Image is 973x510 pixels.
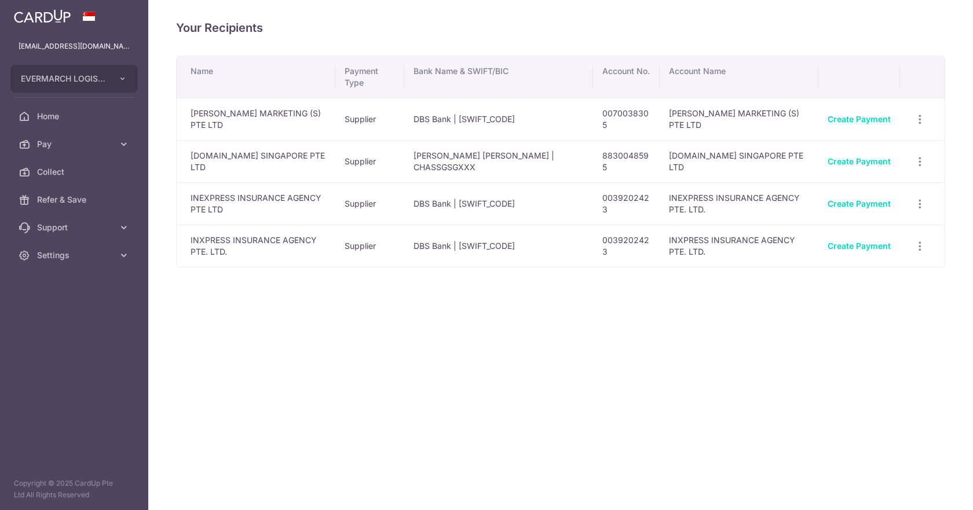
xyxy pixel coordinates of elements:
[828,199,891,208] a: Create Payment
[828,156,891,166] a: Create Payment
[404,140,593,182] td: [PERSON_NAME] [PERSON_NAME] | CHASSGSGXXX
[899,475,961,504] iframe: Opens a widget where you can find more information
[335,225,404,267] td: Supplier
[593,98,660,140] td: 0070038305
[21,73,107,85] span: EVERMARCH LOGISTICS (S) PTE LTD
[177,56,335,98] th: Name
[593,225,660,267] td: 0039202423
[177,225,335,267] td: INXPRESS INSURANCE AGENCY PTE. LTD.
[660,182,819,225] td: INEXPRESS INSURANCE AGENCY PTE. LTD.
[14,9,71,23] img: CardUp
[335,140,404,182] td: Supplier
[404,225,593,267] td: DBS Bank | [SWIFT_CODE]
[593,140,660,182] td: 8830048595
[176,19,945,37] h4: Your Recipients
[593,182,660,225] td: 0039202423
[660,98,819,140] td: [PERSON_NAME] MARKETING (S) PTE LTD
[404,56,593,98] th: Bank Name & SWIFT/BIC
[37,250,114,261] span: Settings
[37,166,114,178] span: Collect
[660,56,819,98] th: Account Name
[37,222,114,233] span: Support
[593,56,660,98] th: Account No.
[335,182,404,225] td: Supplier
[37,194,114,206] span: Refer & Save
[404,98,593,140] td: DBS Bank | [SWIFT_CODE]
[10,65,138,93] button: EVERMARCH LOGISTICS (S) PTE LTD
[177,140,335,182] td: [DOMAIN_NAME] SINGAPORE PTE LTD
[37,138,114,150] span: Pay
[335,98,404,140] td: Supplier
[177,98,335,140] td: [PERSON_NAME] MARKETING (S) PTE LTD
[828,241,891,251] a: Create Payment
[177,182,335,225] td: INEXPRESS INSURANCE AGENCY PTE LTD
[37,111,114,122] span: Home
[19,41,130,52] p: [EMAIL_ADDRESS][DOMAIN_NAME]
[828,114,891,124] a: Create Payment
[335,56,404,98] th: Payment Type
[660,140,819,182] td: [DOMAIN_NAME] SINGAPORE PTE LTD
[660,225,819,267] td: INXPRESS INSURANCE AGENCY PTE. LTD.
[404,182,593,225] td: DBS Bank | [SWIFT_CODE]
